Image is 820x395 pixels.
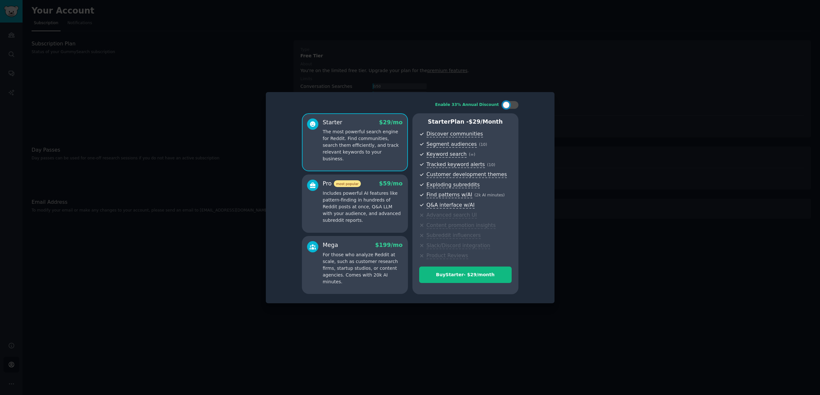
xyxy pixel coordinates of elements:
span: ( ∞ ) [469,152,475,157]
span: $ 199 /mo [375,242,402,248]
span: Keyword search [427,151,467,158]
span: ( 2k AI minutes ) [475,193,505,197]
div: Enable 33% Annual Discount [435,102,499,108]
div: Buy Starter - $ 29 /month [420,271,511,278]
span: $ 59 /mo [379,180,402,187]
span: Discover communities [427,131,483,137]
span: Tracked keyword alerts [427,161,485,168]
span: $ 29 /mo [379,119,402,126]
span: Subreddit influencers [427,232,481,239]
div: Mega [323,241,338,249]
button: BuyStarter- $29/month [419,267,512,283]
p: The most powerful search engine for Reddit. Find communities, search them efficiently, and track ... [323,128,403,162]
span: Content promotion insights [427,222,496,229]
span: Q&A interface w/AI [427,202,475,209]
div: Starter [323,118,342,127]
span: ( 10 ) [487,163,495,167]
span: $ 29 /month [469,118,503,125]
span: Slack/Discord integration [427,242,490,249]
span: Find patterns w/AI [427,192,472,198]
p: Includes powerful AI features like pattern-finding in hundreds of Reddit posts at once, Q&A LLM w... [323,190,403,224]
span: Segment audiences [427,141,477,148]
span: Customer development themes [427,171,507,178]
span: most popular [334,180,361,187]
span: Product Reviews [427,252,468,259]
span: Advanced search UI [427,212,477,219]
p: Starter Plan - [419,118,512,126]
span: ( 10 ) [479,142,487,147]
p: For those who analyze Reddit at scale, such as customer research firms, startup studios, or conte... [323,251,403,285]
span: Exploding subreddits [427,182,480,188]
div: Pro [323,180,361,188]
